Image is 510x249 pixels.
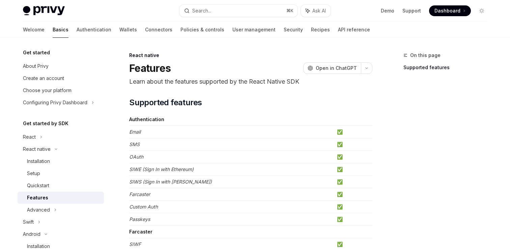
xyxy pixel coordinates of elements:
[192,7,211,15] div: Search...
[129,204,158,210] em: Custom Auth
[316,65,357,72] span: Open in ChatGPT
[129,52,372,59] div: React native
[18,192,104,204] a: Features
[334,201,372,213] td: ✅
[23,22,45,38] a: Welcome
[338,22,370,38] a: API reference
[381,7,394,14] a: Demo
[180,22,224,38] a: Policies & controls
[334,176,372,188] td: ✅
[403,62,492,73] a: Supported features
[303,62,361,74] button: Open in ChatGPT
[18,155,104,167] a: Installation
[301,5,331,17] button: Ask AI
[312,7,326,14] span: Ask AI
[129,129,141,135] em: Email
[23,6,65,16] img: light logo
[129,97,202,108] span: Supported features
[129,77,372,86] p: Learn about the features supported by the React Native SDK
[18,167,104,179] a: Setup
[402,7,421,14] a: Support
[129,154,143,160] em: OAuth
[27,182,49,190] div: Quickstart
[284,22,303,38] a: Security
[334,151,372,163] td: ✅
[410,51,441,59] span: On this page
[129,62,171,74] h1: Features
[129,191,150,197] em: Farcaster
[129,229,152,234] strong: Farcaster
[23,86,72,94] div: Choose your platform
[129,179,212,185] em: SIWS (Sign In with [PERSON_NAME])
[129,216,150,222] em: Passkeys
[77,22,111,38] a: Authentication
[27,194,48,202] div: Features
[311,22,330,38] a: Recipes
[27,206,50,214] div: Advanced
[23,74,64,82] div: Create an account
[23,230,40,238] div: Android
[286,8,293,13] span: ⌘ K
[23,62,49,70] div: About Privy
[18,84,104,96] a: Choose your platform
[429,5,471,16] a: Dashboard
[434,7,460,14] span: Dashboard
[129,166,194,172] em: SIWE (Sign In with Ethereum)
[23,218,34,226] div: Swift
[18,72,104,84] a: Create an account
[18,60,104,72] a: About Privy
[18,179,104,192] a: Quickstart
[119,22,137,38] a: Wallets
[53,22,68,38] a: Basics
[129,241,141,247] em: SIWF
[23,145,51,153] div: React native
[476,5,487,16] button: Toggle dark mode
[334,138,372,151] td: ✅
[23,133,36,141] div: React
[232,22,276,38] a: User management
[23,99,87,107] div: Configuring Privy Dashboard
[23,119,68,128] h5: Get started by SDK
[334,213,372,226] td: ✅
[334,163,372,176] td: ✅
[129,141,140,147] em: SMS
[334,188,372,201] td: ✅
[23,49,50,57] h5: Get started
[179,5,297,17] button: Search...⌘K
[145,22,172,38] a: Connectors
[334,126,372,138] td: ✅
[27,157,50,165] div: Installation
[129,116,164,122] strong: Authentication
[27,169,40,177] div: Setup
